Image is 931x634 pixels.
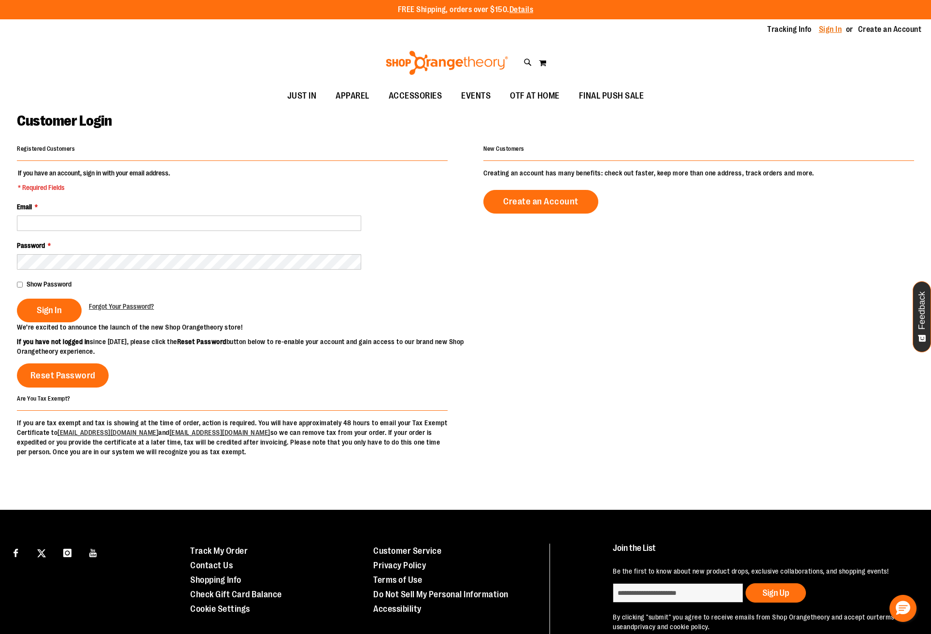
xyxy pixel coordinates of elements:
h4: Join the List [613,544,909,562]
a: ACCESSORIES [379,85,452,107]
p: By clicking "submit" you agree to receive emails from Shop Orangetheory and accept our and [613,612,909,632]
a: JUST IN [278,85,326,107]
a: privacy and cookie policy. [634,623,709,631]
span: Feedback [917,291,927,330]
a: Check Gift Card Balance [190,590,282,599]
a: FINAL PUSH SALE [569,85,654,107]
img: Shop Orangetheory [384,51,509,75]
legend: If you have an account, sign in with your email address. [17,168,171,192]
a: EVENTS [451,85,500,107]
img: Twitter [37,549,46,558]
a: Visit our Facebook page [7,544,24,561]
span: OTF AT HOME [510,85,560,107]
strong: Are You Tax Exempt? [17,395,71,402]
span: APPAREL [336,85,369,107]
button: Sign Up [746,583,806,603]
strong: Registered Customers [17,145,75,152]
a: [EMAIL_ADDRESS][DOMAIN_NAME] [169,429,270,436]
span: ACCESSORIES [389,85,442,107]
a: Privacy Policy [373,561,426,570]
a: Visit our Youtube page [85,544,102,561]
a: Visit our Instagram page [59,544,76,561]
a: Track My Order [190,546,248,556]
span: Show Password [27,280,71,288]
span: JUST IN [287,85,317,107]
span: Email [17,203,32,211]
a: APPAREL [326,85,379,107]
a: OTF AT HOME [500,85,569,107]
a: Create an Account [483,190,598,214]
a: Visit our X page [33,544,50,561]
span: Sign In [37,305,62,316]
a: Create an Account [858,24,922,35]
a: Cookie Settings [190,604,250,614]
p: FREE Shipping, orders over $150. [398,4,534,15]
button: Hello, have a question? Let’s chat. [889,595,917,622]
strong: If you have not logged in [17,338,90,346]
span: Forgot Your Password? [89,303,154,310]
strong: New Customers [483,145,524,152]
a: Tracking Info [767,24,812,35]
p: Creating an account has many benefits: check out faster, keep more than one address, track orders... [483,168,914,178]
a: Do Not Sell My Personal Information [373,590,508,599]
a: Shopping Info [190,575,241,585]
a: Details [509,5,534,14]
a: Customer Service [373,546,441,556]
button: Sign In [17,299,82,322]
span: FINAL PUSH SALE [579,85,644,107]
input: enter email [613,583,743,603]
p: We’re excited to announce the launch of the new Shop Orangetheory store! [17,322,465,332]
a: [EMAIL_ADDRESS][DOMAIN_NAME] [57,429,158,436]
span: Reset Password [30,370,96,381]
button: Feedback - Show survey [913,281,931,352]
a: Contact Us [190,561,233,570]
strong: Reset Password [177,338,226,346]
p: If you are tax exempt and tax is showing at the time of order, action is required. You will have ... [17,418,448,457]
span: EVENTS [461,85,491,107]
a: Reset Password [17,363,109,388]
span: Create an Account [503,196,578,207]
a: Terms of Use [373,575,422,585]
p: since [DATE], please click the button below to re-enable your account and gain access to our bran... [17,337,465,356]
span: Sign Up [762,588,789,598]
a: Accessibility [373,604,422,614]
span: * Required Fields [18,183,170,192]
a: Sign In [819,24,842,35]
span: Password [17,242,45,249]
a: Forgot Your Password? [89,302,154,311]
p: Be the first to know about new product drops, exclusive collaborations, and shopping events! [613,566,909,576]
span: Customer Login [17,113,112,129]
